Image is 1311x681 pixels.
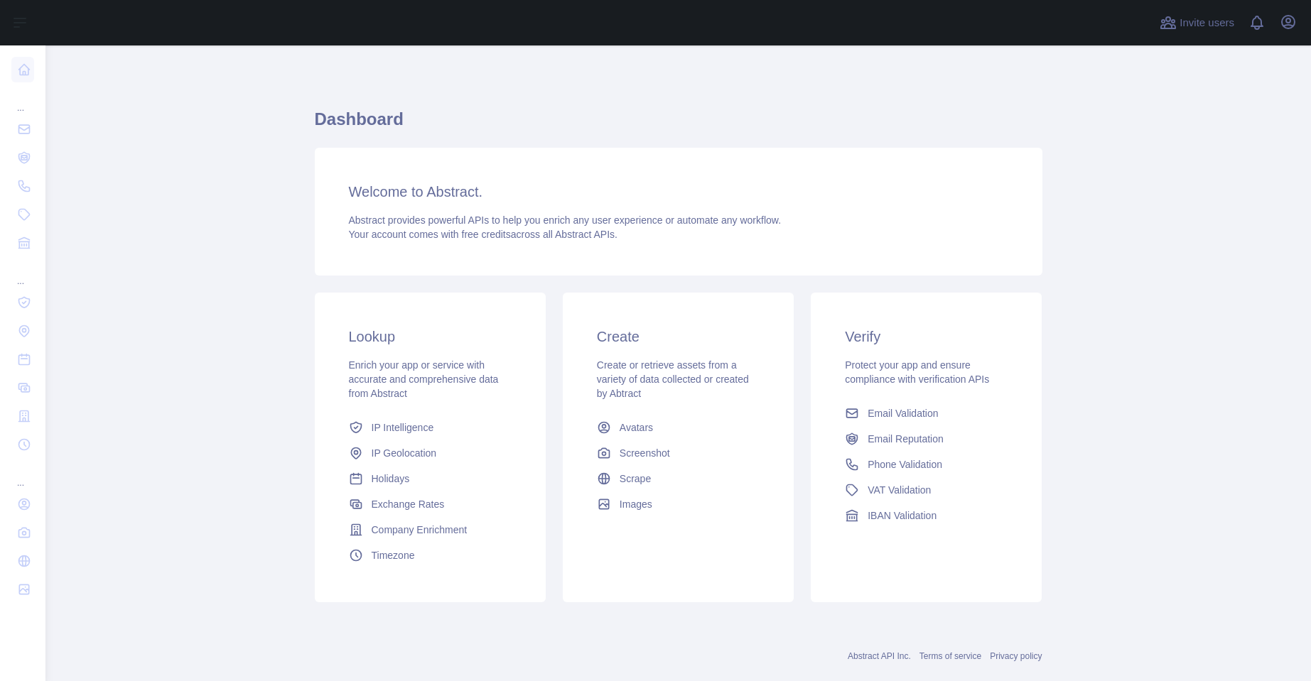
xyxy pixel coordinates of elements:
span: Company Enrichment [372,523,468,537]
span: Enrich your app or service with accurate and comprehensive data from Abstract [349,359,499,399]
a: Screenshot [591,440,765,466]
h3: Verify [845,327,1008,347]
span: Invite users [1180,15,1234,31]
h3: Welcome to Abstract. [349,182,1008,202]
span: VAT Validation [868,483,931,497]
a: Exchange Rates [343,491,517,517]
span: Holidays [372,472,410,486]
span: Exchange Rates [372,497,445,511]
a: IP Intelligence [343,415,517,440]
span: Scrape [620,472,651,486]
h1: Dashboard [315,108,1042,142]
a: Avatars [591,415,765,440]
div: ... [11,460,34,489]
span: Screenshot [620,446,670,460]
a: Email Reputation [839,426,1013,452]
a: Holidays [343,466,517,491]
a: VAT Validation [839,477,1013,503]
span: Protect your app and ensure compliance with verification APIs [845,359,989,385]
span: free credits [462,229,511,240]
a: IBAN Validation [839,503,1013,528]
span: IP Intelligence [372,420,434,435]
h3: Lookup [349,327,512,347]
span: Phone Validation [868,457,942,472]
span: Create or retrieve assets from a variety of data collected or created by Abtract [597,359,749,399]
span: IP Geolocation [372,446,437,460]
a: Timezone [343,543,517,568]
span: Email Reputation [868,432,944,446]
a: Images [591,491,765,517]
a: Company Enrichment [343,517,517,543]
div: ... [11,258,34,287]
a: Abstract API Inc. [848,651,911,661]
a: Phone Validation [839,452,1013,477]
span: Images [620,497,652,511]
button: Invite users [1157,11,1237,34]
span: Your account comes with across all Abstract APIs. [349,229,617,240]
span: Abstract provides powerful APIs to help you enrich any user experience or automate any workflow. [349,214,782,226]
a: Privacy policy [990,651,1042,661]
span: Avatars [620,420,653,435]
h3: Create [597,327,760,347]
span: Email Validation [868,406,938,420]
div: ... [11,85,34,114]
a: Email Validation [839,401,1013,426]
span: Timezone [372,548,415,562]
a: IP Geolocation [343,440,517,466]
span: IBAN Validation [868,508,937,523]
a: Terms of service [919,651,981,661]
a: Scrape [591,466,765,491]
